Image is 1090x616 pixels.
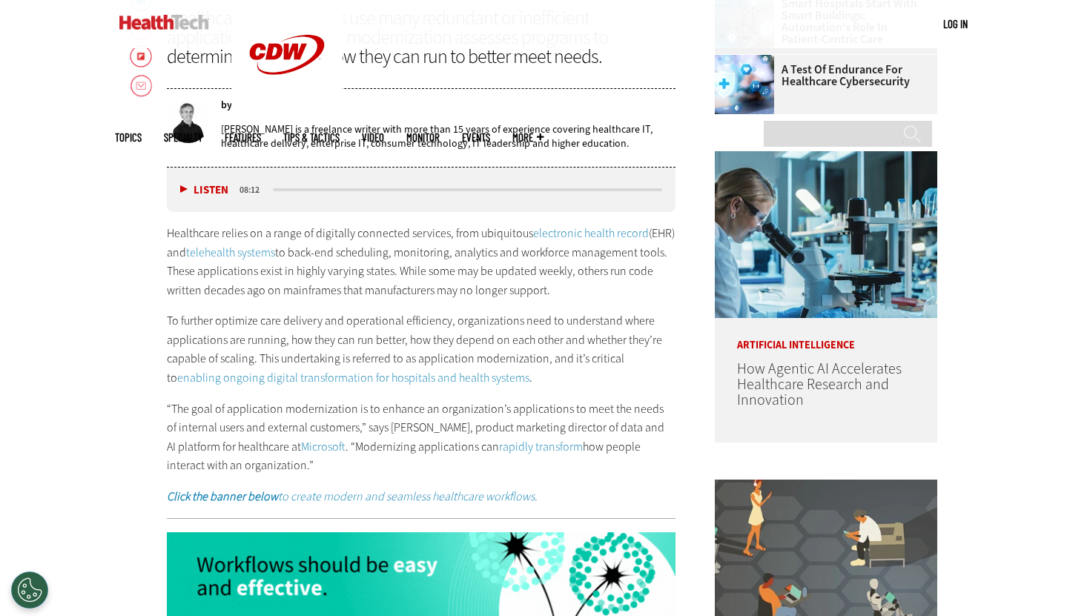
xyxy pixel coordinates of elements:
span: Specialty [164,132,202,143]
button: Listen [180,185,228,196]
p: Artificial Intelligence [715,318,937,351]
a: enabling ongoing digital transformation for hospitals and health systems [177,370,529,385]
a: CDW [231,98,343,113]
div: media player [167,168,676,212]
a: MonITor [406,132,440,143]
p: To further optimize care delivery and operational efficiency, organizations need to understand wh... [167,311,676,387]
a: Microsoft [301,439,346,454]
a: electronic health record [533,225,649,241]
a: How Agentic AI Accelerates Healthcare Research and Innovation [737,359,902,410]
p: “The goal of application modernization is to enhance an organization’s applications to meet the n... [167,400,676,475]
div: duration [237,183,271,196]
em: to create modern and seamless healthcare workflows. [278,489,538,504]
a: telehealth systems [186,245,275,260]
p: Healthcare relies on a range of digitally connected services, from ubiquitous (EHR) and to back-e... [167,224,676,299]
a: Events [462,132,490,143]
a: rapidly transform [499,439,583,454]
a: Click the banner belowto create modern and seamless healthcare workflows. [167,489,538,504]
a: Features [225,132,261,143]
img: scientist looks through microscope in lab [715,151,937,318]
span: More [512,132,544,143]
a: Tips & Tactics [283,132,340,143]
img: Home [119,15,209,30]
a: Video [362,132,384,143]
em: Click the banner below [167,489,278,504]
a: Log in [943,17,968,30]
span: Topics [115,132,142,143]
div: User menu [943,16,968,32]
button: Open Preferences [11,572,48,609]
div: Cookies Settings [11,572,48,609]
